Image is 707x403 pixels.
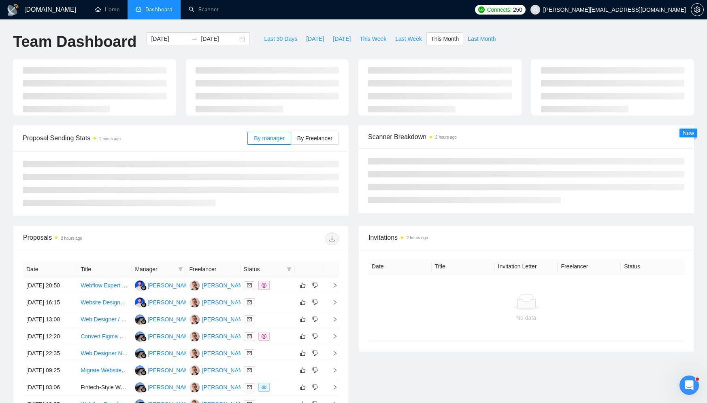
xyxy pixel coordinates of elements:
[178,267,183,272] span: filter
[310,365,320,375] button: dislike
[23,294,77,311] td: [DATE] 16:15
[326,316,338,322] span: right
[202,315,249,324] div: [PERSON_NAME]
[190,331,200,342] img: ZZ
[432,259,495,274] th: Title
[135,384,194,390] a: AA[PERSON_NAME]
[202,366,249,375] div: [PERSON_NAME]
[191,36,198,42] span: to
[190,350,249,356] a: ZZ[PERSON_NAME]
[300,384,306,390] span: like
[81,367,184,373] a: Migrate Website from Framer to Webflow
[285,263,293,275] span: filter
[431,34,459,43] span: This Month
[141,319,147,325] img: gigradar-bm.png
[190,382,200,392] img: ZZ
[326,300,338,305] span: right
[81,350,249,357] a: Web Designer Needed for High-End Luxury Spa Website Redesign
[6,4,19,17] img: logo
[679,376,699,395] iframe: Intercom live chat
[135,282,194,288] a: GP[PERSON_NAME]
[202,298,249,307] div: [PERSON_NAME]
[190,281,200,291] img: ZZ
[141,353,147,359] img: gigradar-bm.png
[683,130,694,136] span: New
[300,350,306,357] span: like
[247,368,252,373] span: mail
[189,6,219,13] a: searchScanner
[468,34,496,43] span: Last Month
[391,32,426,45] button: Last Week
[247,351,252,356] span: mail
[297,135,332,141] span: By Freelancer
[326,384,338,390] span: right
[368,132,684,142] span: Scanner Breakdown
[395,34,422,43] span: Last Week
[247,317,252,322] span: mail
[141,370,147,376] img: gigradar-bm.png
[141,302,147,308] img: gigradar-bm.png
[191,36,198,42] span: swap-right
[621,259,684,274] th: Status
[77,345,132,362] td: Web Designer Needed for High-End Luxury Spa Website Redesign
[254,135,284,141] span: By manager
[532,7,538,13] span: user
[558,259,621,274] th: Freelancer
[135,350,194,356] a: AA[PERSON_NAME]
[23,362,77,379] td: [DATE] 09:25
[177,263,185,275] span: filter
[99,137,121,141] time: 2 hours ago
[360,34,386,43] span: This Week
[190,299,249,305] a: ZZ[PERSON_NAME]
[77,379,132,396] td: Fintech-Style Website + Logo Design for Hello Funding
[151,34,188,43] input: Start date
[287,267,292,272] span: filter
[247,334,252,339] span: mail
[691,6,704,13] a: setting
[147,366,194,375] div: [PERSON_NAME]
[262,334,266,339] span: dollar
[298,382,308,392] button: like
[202,349,249,358] div: [PERSON_NAME]
[81,299,279,306] a: Website Designer – WordPress / Webflow Expert (White-Label, Ongoing Work)
[135,348,145,359] img: AA
[135,331,145,342] img: AA
[81,316,147,323] a: Web Designer / Developer
[333,34,351,43] span: [DATE]
[247,385,252,390] span: mail
[23,262,77,277] th: Date
[23,379,77,396] td: [DATE] 03:06
[23,311,77,328] td: [DATE] 13:00
[77,262,132,277] th: Title
[135,265,175,274] span: Manager
[23,232,181,245] div: Proposals
[135,316,194,322] a: AA[PERSON_NAME]
[135,314,145,325] img: AA
[310,382,320,392] button: dislike
[513,5,522,14] span: 250
[147,332,194,341] div: [PERSON_NAME]
[202,332,249,341] div: [PERSON_NAME]
[310,314,320,324] button: dislike
[312,333,318,340] span: dislike
[77,328,132,345] td: Convert Figma Design to Responsive Webflow Site
[81,333,209,340] a: Convert Figma Design to Responsive Webflow Site
[300,333,306,340] span: like
[135,367,194,373] a: AA[PERSON_NAME]
[312,299,318,306] span: dislike
[23,277,77,294] td: [DATE] 20:50
[190,316,249,322] a: ZZ[PERSON_NAME]
[190,282,249,288] a: ZZ[PERSON_NAME]
[691,6,703,13] span: setting
[306,34,324,43] span: [DATE]
[312,367,318,373] span: dislike
[190,367,249,373] a: ZZ[PERSON_NAME]
[312,282,318,289] span: dislike
[300,316,306,323] span: like
[186,262,241,277] th: Freelancer
[298,331,308,341] button: like
[298,298,308,307] button: like
[190,365,200,376] img: ZZ
[298,348,308,358] button: like
[478,6,485,13] img: upwork-logo.png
